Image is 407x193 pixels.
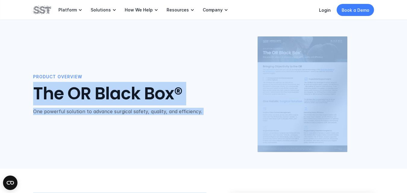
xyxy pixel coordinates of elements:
[33,84,231,104] h1: The OR Black Box®
[342,7,369,13] p: Book a Demo
[91,7,111,13] p: Solutions
[33,108,211,115] p: One powerful solution to advance surgical safety, quality, and efficiency.
[203,7,223,13] p: Company
[258,36,347,152] img: OR Black Box product overview cover
[125,7,153,13] p: How We Help
[167,7,189,13] p: Resources
[337,4,374,16] a: Book a Demo
[319,8,331,13] a: Login
[33,5,51,15] img: SST logo
[58,7,77,13] p: Platform
[3,176,17,190] button: Open CMP widget
[33,73,231,80] p: Product Overview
